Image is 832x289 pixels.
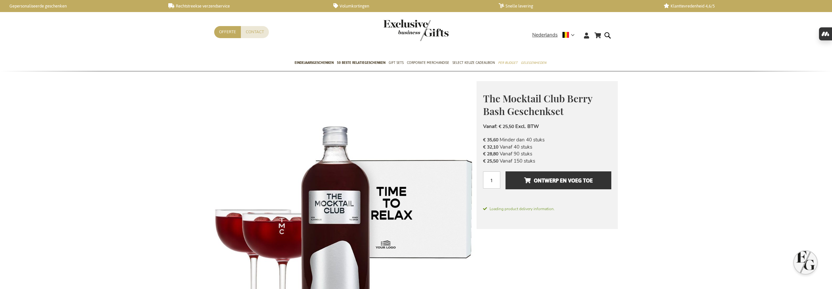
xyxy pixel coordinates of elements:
[499,3,653,9] a: Snelle levering
[483,144,498,150] span: € 32,10
[498,55,518,71] a: Per Budget
[483,144,611,151] li: Vanaf 40 stuks
[337,59,385,66] span: 50 beste relatiegeschenken
[383,20,449,41] img: Exclusive Business gifts logo
[532,31,579,39] div: Nederlands
[333,3,488,9] a: Volumkortingen
[483,158,611,165] li: Vanaf 150 stuks
[337,55,385,71] a: 50 beste relatiegeschenken
[483,137,498,143] span: € 35,60
[483,158,498,164] span: € 25,50
[452,55,495,71] a: Select Keuze Cadeaubon
[521,59,546,66] span: Gelegenheden
[295,55,334,71] a: Eindejaarsgeschenken
[524,175,593,186] span: Ontwerp en voeg toe
[483,92,592,118] span: The Mocktail Club Berry Bash Geschenkset
[532,31,558,39] span: Nederlands
[168,3,323,9] a: Rechtstreekse verzendservice
[407,55,449,71] a: Corporate Merchandise
[389,59,404,66] span: Gift Sets
[214,26,241,38] a: Offerte
[452,59,495,66] span: Select Keuze Cadeaubon
[506,171,611,189] button: Ontwerp en voeg toe
[3,3,158,9] a: Gepersonaliseerde geschenken
[664,3,818,9] a: Klanttevredenheid 4,6/5
[241,26,269,38] a: Contact
[483,123,497,130] span: Vanaf:
[498,59,518,66] span: Per Budget
[483,137,611,143] li: Minder dan 40 stuks
[515,123,539,130] span: Excl. BTW
[383,20,416,41] a: store logo
[483,171,500,189] input: Aantal
[483,206,611,212] span: Loading product delivery information.
[483,151,498,157] span: € 28,80
[389,55,404,71] a: Gift Sets
[407,59,449,66] span: Corporate Merchandise
[295,59,334,66] span: Eindejaarsgeschenken
[483,151,611,157] li: Vanaf 90 stuks
[521,55,546,71] a: Gelegenheden
[499,123,514,130] span: € 25,50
